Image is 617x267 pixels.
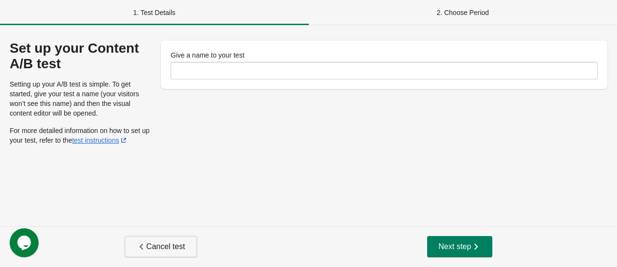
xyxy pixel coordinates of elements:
p: Setting up your A/B test is simple. To get started, give your test a name (your visitors won’t se... [10,79,153,118]
label: Give a name to your test [171,50,244,60]
span: Cancel test [137,242,185,252]
iframe: chat widget [10,228,41,257]
a: test instructions [72,136,129,144]
button: Next step [427,236,493,257]
p: For more detailed information on how to set up your test, refer to the [10,126,153,145]
span: Next step [439,242,481,252]
button: Cancel test [125,236,197,257]
div: Set up your Content A/B test [10,41,153,72]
